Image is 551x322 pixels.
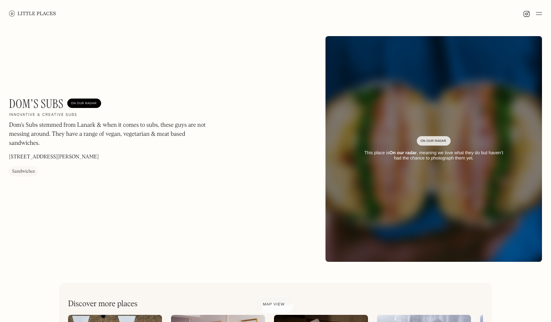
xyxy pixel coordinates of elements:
[421,137,447,145] div: On Our Radar
[263,302,285,307] span: Map view
[71,100,97,107] div: On Our Radar
[9,97,64,111] h1: Dom's Subs
[360,150,507,161] div: This place is , meaning we love what they do but haven’t had the chance to photograph them yet.
[9,112,77,118] h2: Innovative & creative subs
[9,153,99,161] p: [STREET_ADDRESS][PERSON_NAME]
[389,150,417,155] strong: On our radar
[68,299,138,309] h2: Discover more places
[12,168,35,175] div: Sandwiches
[254,296,294,313] a: Map view
[9,121,212,148] p: Dom's Subs stemmed from Lanark & when it comes to subs, these guys are not messing around. They h...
